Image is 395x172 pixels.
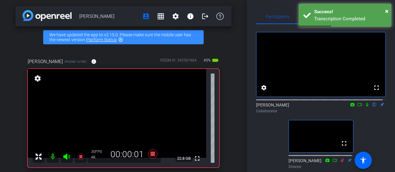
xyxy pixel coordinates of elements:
div: We have updated the app to v2.15.0. Please make sure the mobile user has the newest version. [43,30,204,44]
div: [PERSON_NAME] [289,158,353,170]
mat-icon: logout [202,13,209,20]
mat-icon: fullscreen [193,155,201,162]
mat-icon: info [187,13,194,20]
div: 4K [91,155,106,160]
mat-icon: battery_std [212,57,219,64]
button: Close [385,6,389,16]
div: Director [289,164,353,170]
span: 22.8 GB [175,155,193,162]
a: Platform Status [86,37,117,42]
div: 00:00:01 [106,149,148,160]
mat-icon: accessibility [360,157,367,164]
mat-icon: highlight_off [118,37,123,42]
span: Participants [266,14,289,19]
span: iPhone 13 Pro [64,59,86,64]
span: [PERSON_NAME] [28,58,63,65]
mat-icon: settings [33,75,42,82]
div: Collaborator [256,108,386,114]
mat-icon: fullscreen [373,84,380,91]
mat-icon: info [91,59,97,64]
mat-icon: account_box [142,13,150,20]
span: × [385,7,389,15]
div: 30 [91,149,106,154]
div: ROOM ID: 545587484 [160,58,197,66]
span: FPS [95,150,102,154]
mat-icon: fullscreen [340,140,348,147]
span: [PERSON_NAME] [79,10,139,22]
mat-icon: grid_on [157,13,164,20]
mat-icon: settings [260,84,268,91]
div: [PERSON_NAME] [256,102,386,114]
img: app-logo [23,10,72,21]
div: Transcription Completed [314,15,387,22]
mat-icon: flip [371,102,378,107]
mat-icon: settings [172,13,179,20]
div: Success! [314,8,387,15]
span: 45% [203,55,212,65]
